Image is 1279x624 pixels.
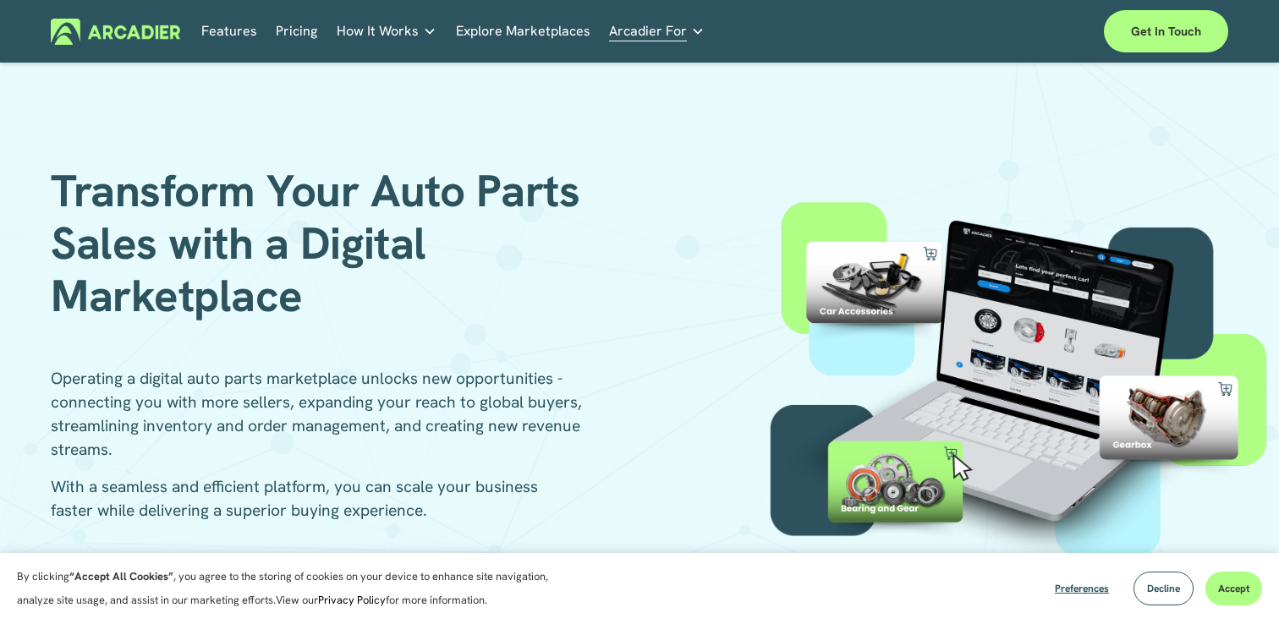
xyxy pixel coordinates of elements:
[51,165,634,323] h1: Transform Your Auto Parts Sales with a Digital Marketplace
[337,19,419,43] span: How It Works
[1147,582,1180,595] span: Decline
[51,367,584,462] p: Operating a digital auto parts marketplace unlocks new opportunities - connecting you with more s...
[51,475,584,523] p: With a seamless and efficient platform, you can scale your business faster while delivering a sup...
[201,19,257,45] a: Features
[609,19,705,45] a: folder dropdown
[1104,10,1228,52] a: Get in touch
[456,19,590,45] a: Explore Marketplaces
[609,19,687,43] span: Arcadier For
[337,19,436,45] a: folder dropdown
[1134,572,1194,605] button: Decline
[1205,572,1262,605] button: Accept
[17,565,567,612] p: By clicking , you agree to the storing of cookies on your device to enhance site navigation, anal...
[276,19,317,45] a: Pricing
[1042,572,1122,605] button: Preferences
[318,593,386,607] a: Privacy Policy
[1218,582,1249,595] span: Accept
[51,19,180,45] img: Arcadier
[69,569,173,583] strong: “Accept All Cookies”
[1055,582,1109,595] span: Preferences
